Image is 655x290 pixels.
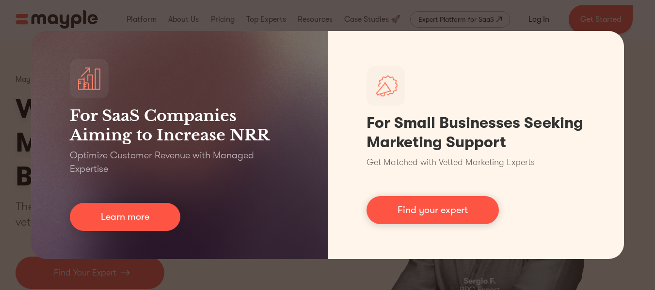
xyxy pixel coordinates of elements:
[70,106,289,145] h3: For SaaS Companies Aiming to Increase NRR
[367,113,586,152] h1: For Small Businesses Seeking Marketing Support
[70,203,180,231] a: Learn more
[367,196,499,224] a: Find your expert
[70,149,289,176] p: Optimize Customer Revenue with Managed Expertise
[367,156,535,169] p: Get Matched with Vetted Marketing Experts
